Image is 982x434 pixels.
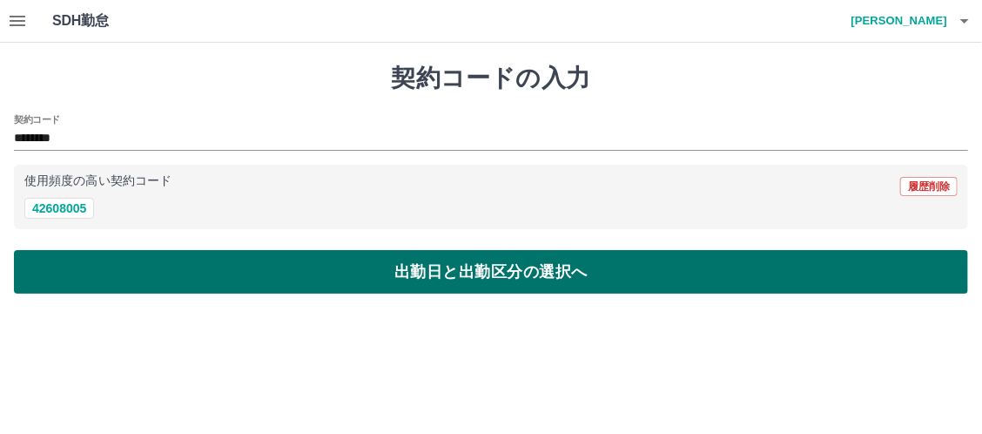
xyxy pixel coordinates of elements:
[900,177,958,196] button: 履歴削除
[14,250,968,294] button: 出勤日と出勤区分の選択へ
[14,112,60,126] h2: 契約コード
[24,175,172,187] p: 使用頻度の高い契約コード
[24,198,94,219] button: 42608005
[14,64,968,93] h1: 契約コードの入力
